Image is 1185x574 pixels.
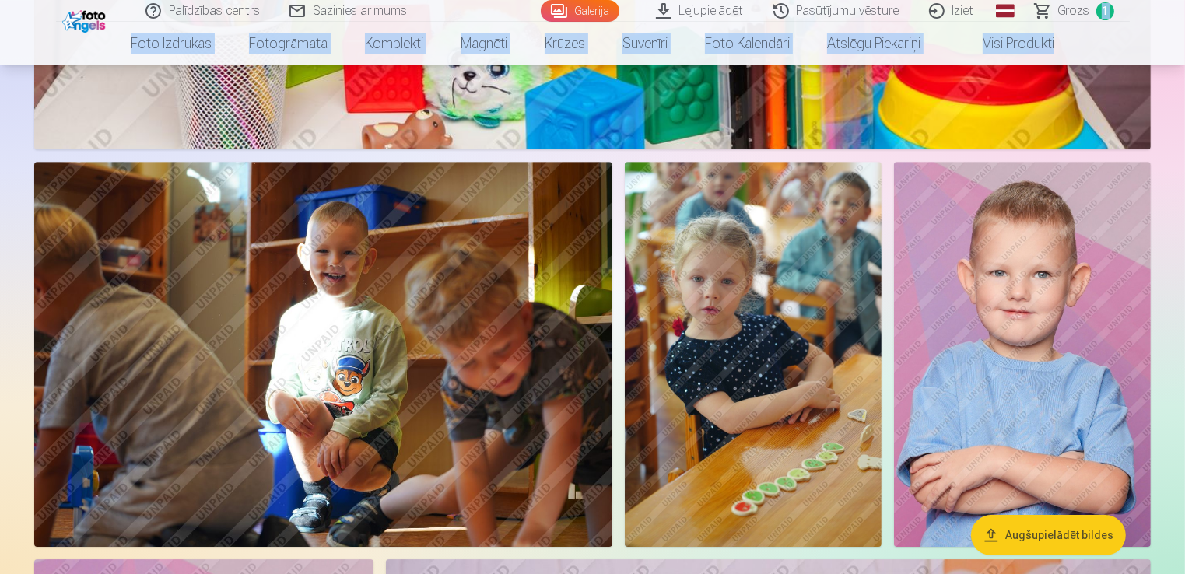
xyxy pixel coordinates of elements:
a: Komplekti [346,22,442,65]
a: Atslēgu piekariņi [808,22,939,65]
span: 1 [1096,2,1114,20]
a: Suvenīri [604,22,686,65]
img: /fa1 [62,6,110,33]
a: Foto kalendāri [686,22,808,65]
a: Magnēti [442,22,526,65]
a: Foto izdrukas [112,22,230,65]
a: Fotogrāmata [230,22,346,65]
a: Krūzes [526,22,604,65]
button: Augšupielādēt bildes [971,515,1126,555]
span: Grozs [1058,2,1090,20]
a: Visi produkti [939,22,1073,65]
